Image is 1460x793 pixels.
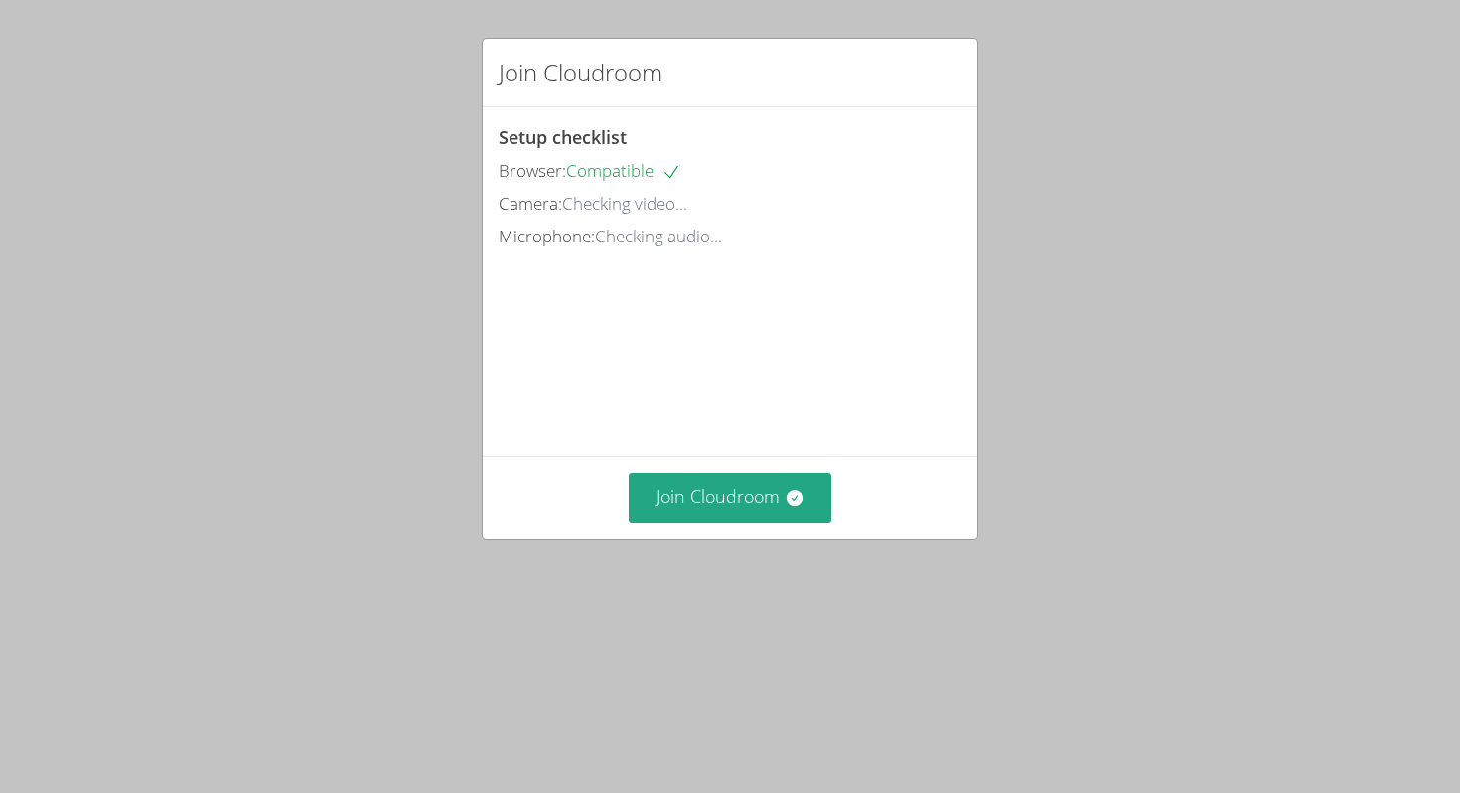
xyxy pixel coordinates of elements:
span: Camera: [499,192,562,215]
span: Checking audio... [595,225,722,247]
span: Compatible [566,159,681,182]
button: Join Cloudroom [629,473,832,522]
span: Browser: [499,159,566,182]
span: Setup checklist [499,125,627,149]
span: Checking video... [562,192,687,215]
h2: Join Cloudroom [499,55,662,90]
span: Microphone: [499,225,595,247]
